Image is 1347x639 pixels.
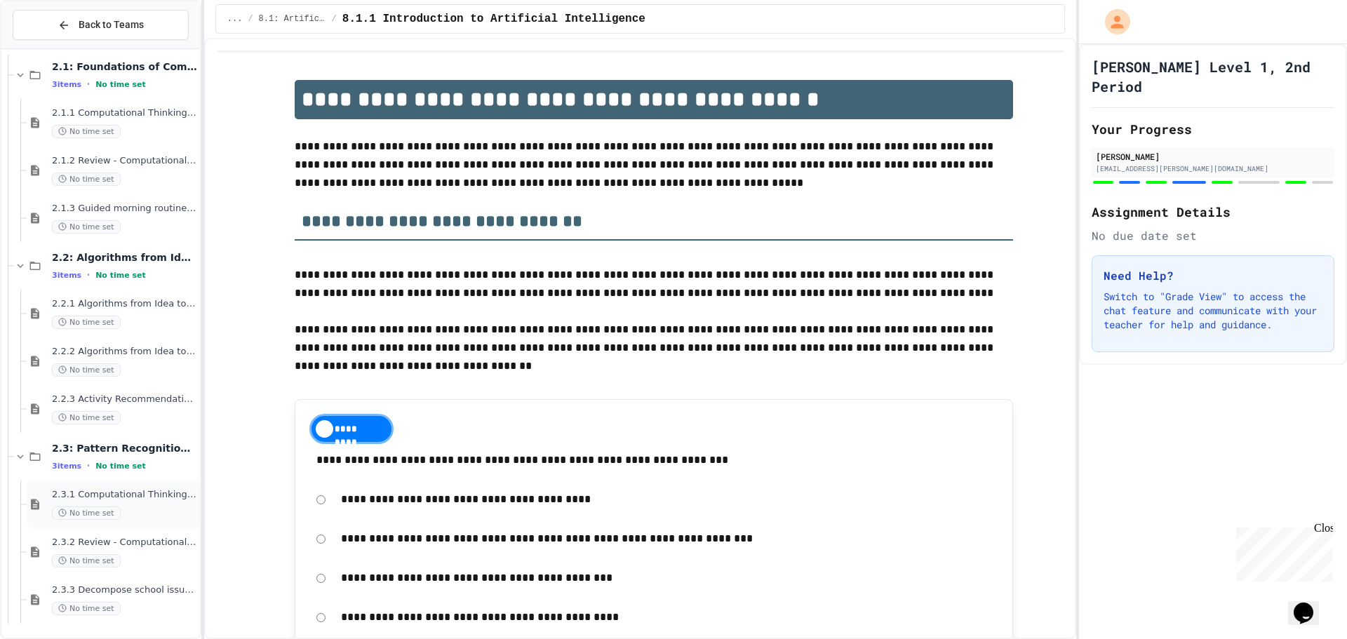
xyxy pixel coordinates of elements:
[6,6,97,89] div: Chat with us now!Close
[52,80,81,89] span: 3 items
[1092,57,1334,96] h1: [PERSON_NAME] Level 1, 2nd Period
[1104,267,1322,284] h3: Need Help?
[52,554,121,567] span: No time set
[259,13,326,25] span: 8.1: Artificial Intelligence Basics
[1092,119,1334,139] h2: Your Progress
[52,125,121,138] span: No time set
[332,13,337,25] span: /
[52,251,197,264] span: 2.2: Algorithms from Idea to Flowchart
[52,462,81,471] span: 3 items
[1092,227,1334,244] div: No due date set
[1092,202,1334,222] h2: Assignment Details
[52,602,121,615] span: No time set
[52,298,197,310] span: 2.2.1 Algorithms from Idea to Flowchart
[52,346,197,358] span: 2.2.2 Algorithms from Idea to Flowchart - Review
[52,271,81,280] span: 3 items
[79,18,144,32] span: Back to Teams
[52,107,197,119] span: 2.1.1 Computational Thinking and Problem Solving
[248,13,253,25] span: /
[52,506,121,520] span: No time set
[52,316,121,329] span: No time set
[52,60,197,73] span: 2.1: Foundations of Computational Thinking
[87,460,90,471] span: •
[227,13,243,25] span: ...
[52,442,197,455] span: 2.3: Pattern Recognition & Decomposition
[95,271,146,280] span: No time set
[52,173,121,186] span: No time set
[87,269,90,281] span: •
[1096,150,1330,163] div: [PERSON_NAME]
[1231,522,1333,581] iframe: chat widget
[52,537,197,549] span: 2.3.2 Review - Computational Thinking - Your Problem-Solving Toolkit
[13,10,189,40] button: Back to Teams
[52,363,121,377] span: No time set
[52,411,121,424] span: No time set
[52,203,197,215] span: 2.1.3 Guided morning routine flowchart
[52,155,197,167] span: 2.1.2 Review - Computational Thinking and Problem Solving
[95,80,146,89] span: No time set
[1104,290,1322,332] p: Switch to "Grade View" to access the chat feature and communicate with your teacher for help and ...
[52,220,121,234] span: No time set
[342,11,645,27] span: 8.1.1 Introduction to Artificial Intelligence
[52,584,197,596] span: 2.3.3 Decompose school issue using CT
[1096,163,1330,174] div: [EMAIL_ADDRESS][PERSON_NAME][DOMAIN_NAME]
[1090,6,1134,38] div: My Account
[87,79,90,90] span: •
[52,489,197,501] span: 2.3.1 Computational Thinking - Your Problem-Solving Toolkit
[52,394,197,405] span: 2.2.3 Activity Recommendation Algorithm
[95,462,146,471] span: No time set
[1288,583,1333,625] iframe: chat widget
